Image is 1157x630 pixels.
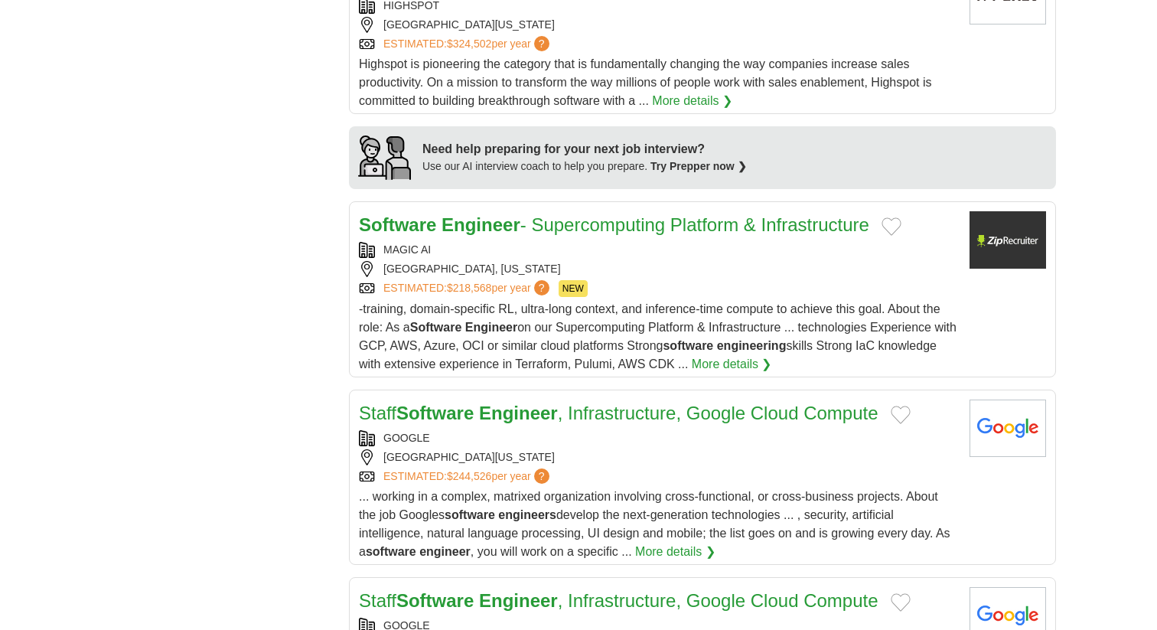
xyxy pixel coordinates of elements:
strong: Software [359,214,436,235]
span: ? [534,36,549,51]
a: Software Engineer- Supercomputing Platform & Infrastructure [359,214,869,235]
div: MAGIC AI [359,242,957,258]
span: ? [534,468,549,484]
strong: Engineer [479,590,558,611]
button: Add to favorite jobs [891,593,911,612]
strong: Engineer [479,403,558,423]
span: ? [534,280,549,295]
span: Highspot is pioneering the category that is fundamentally changing the way companies increase sal... [359,57,931,107]
div: [GEOGRAPHIC_DATA][US_STATE] [359,449,957,465]
strong: engineer [419,545,471,558]
strong: Engineer [442,214,520,235]
strong: engineering [717,339,787,352]
a: ESTIMATED:$324,502per year? [383,36,552,52]
button: Add to favorite jobs [882,217,901,236]
strong: software [366,545,416,558]
span: ... working in a complex, matrixed organization involving cross-functional, or cross-business pro... [359,490,950,558]
strong: Software [410,321,462,334]
div: Need help preparing for your next job interview? [422,140,747,158]
strong: engineers [498,508,556,521]
a: StaffSoftware Engineer, Infrastructure, Google Cloud Compute [359,590,878,611]
span: NEW [559,280,588,297]
strong: Engineer [465,321,517,334]
div: [GEOGRAPHIC_DATA], [US_STATE] [359,261,957,277]
a: GOOGLE [383,432,430,444]
a: More details ❯ [692,355,772,374]
strong: Software [396,403,474,423]
a: StaffSoftware Engineer, Infrastructure, Google Cloud Compute [359,403,878,423]
a: ESTIMATED:$218,568per year? [383,280,552,297]
a: More details ❯ [635,543,715,561]
div: Use our AI interview coach to help you prepare. [422,158,747,175]
a: More details ❯ [652,92,732,110]
strong: software [663,339,713,352]
strong: software [445,508,495,521]
span: $244,526 [447,470,491,482]
div: [GEOGRAPHIC_DATA][US_STATE] [359,17,957,33]
img: Google logo [970,400,1046,457]
span: $218,568 [447,282,491,294]
span: $324,502 [447,38,491,50]
a: ESTIMATED:$244,526per year? [383,468,552,485]
a: Try Prepper now ❯ [650,160,747,172]
img: Company logo [970,211,1046,269]
span: -training, domain-specific RL, ultra-long context, and inference-time compute to achieve this goa... [359,302,957,370]
strong: Software [396,590,474,611]
button: Add to favorite jobs [891,406,911,424]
